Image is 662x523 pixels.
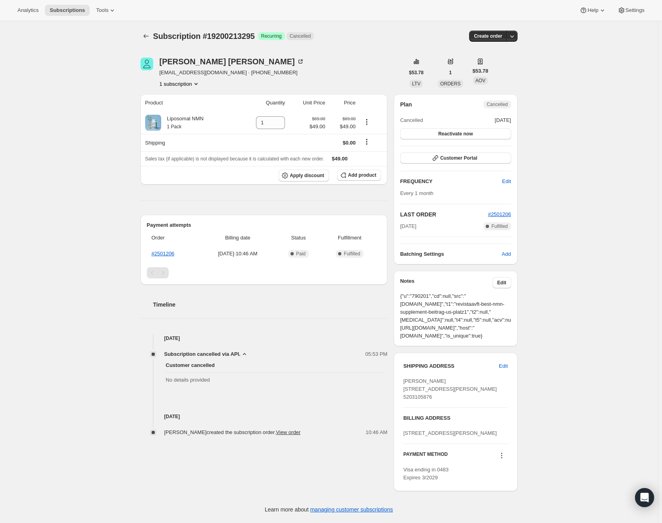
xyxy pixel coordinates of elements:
[360,118,373,126] button: Product actions
[276,429,300,435] a: View order
[290,172,324,179] span: Apply discount
[310,123,325,131] span: $49.00
[153,301,388,309] h2: Timeline
[279,234,318,242] span: Status
[323,234,376,242] span: Fulfillment
[438,131,473,137] span: Reactivate now
[161,115,204,131] div: Liposomal NMN
[330,123,356,131] span: $49.00
[140,413,388,421] h4: [DATE]
[152,251,175,257] a: #2501206
[403,451,448,462] h3: PAYMENT METHOD
[400,128,511,139] button: Reactivate now
[160,69,304,77] span: [EMAIL_ADDRESS][DOMAIN_NAME] · [PHONE_NUMBER]
[344,251,360,257] span: Fulfilled
[403,430,497,436] span: [STREET_ADDRESS][PERSON_NAME]
[409,69,424,76] span: $53.78
[440,155,477,161] span: Customer Portal
[96,7,108,14] span: Tools
[488,210,511,218] button: #2501206
[474,33,502,39] span: Create order
[348,172,376,178] span: Add product
[261,33,282,39] span: Recurring
[166,376,385,384] span: No details provided
[449,69,452,76] span: 1
[164,429,301,435] span: [PERSON_NAME] created the subscription order.
[502,250,511,258] span: Add
[343,140,356,146] span: $0.00
[140,334,388,342] h4: [DATE]
[497,280,506,286] span: Edit
[491,223,508,230] span: Fulfilled
[499,362,508,370] span: Edit
[343,116,356,121] small: $69.00
[403,467,448,481] span: Visa ending in 0483 Expires 3/2029
[164,350,248,358] button: Subscription cancelled via API.
[327,94,358,112] th: Price
[494,360,512,372] button: Edit
[400,277,493,288] h3: Notes
[400,190,433,196] span: Every 1 month
[502,178,511,185] span: Edit
[366,350,388,358] span: 05:53 PM
[400,178,502,185] h2: FREQUENCY
[635,488,654,507] div: Open Intercom Messenger
[310,506,393,513] a: managing customer subscriptions
[290,33,311,39] span: Cancelled
[45,5,90,16] button: Subscriptions
[488,211,511,217] a: #2501206
[400,210,488,218] h2: LAST ORDER
[160,80,200,88] button: Product actions
[202,234,274,242] span: Billing date
[147,267,381,278] nav: Pagination
[140,58,153,70] span: Chong Michalsky
[440,81,460,87] span: ORDERS
[337,170,381,181] button: Add product
[469,31,507,42] button: Create order
[140,94,238,112] th: Product
[164,350,241,358] span: Subscription cancelled via API.
[493,277,511,288] button: Edit
[17,7,38,14] span: Analytics
[279,170,329,181] button: Apply discount
[160,58,304,66] div: [PERSON_NAME] [PERSON_NAME]
[312,116,325,121] small: $69.00
[497,248,516,261] button: Add
[202,250,274,258] span: [DATE] · 10:46 AM
[400,100,412,108] h2: Plan
[366,428,387,436] span: 10:46 AM
[613,5,649,16] button: Settings
[400,250,502,258] h6: Batching Settings
[487,101,508,108] span: Cancelled
[332,156,348,162] span: $49.00
[403,414,508,422] h3: BILLING ADDRESS
[412,81,420,87] span: LTV
[287,94,327,112] th: Unit Price
[625,7,645,14] span: Settings
[147,221,381,229] h2: Payment attempts
[237,94,287,112] th: Quantity
[13,5,43,16] button: Analytics
[403,362,499,370] h3: SHIPPING ADDRESS
[475,78,485,83] span: AOV
[153,32,255,41] span: Subscription #19200213295
[400,222,416,230] span: [DATE]
[495,116,511,124] span: [DATE]
[400,292,511,340] span: {"u":"790201","cd":null,"src":"[DOMAIN_NAME]","t1":"revistaavft-best-nmn-supplement-beitrag-us-pl...
[147,229,199,247] th: Order
[296,251,306,257] span: Paid
[91,5,121,16] button: Tools
[360,137,373,146] button: Shipping actions
[140,31,152,42] button: Subscriptions
[400,152,511,164] button: Customer Portal
[167,124,182,129] small: 1 Pack
[473,67,489,75] span: $53.78
[265,506,393,513] p: Learn more about
[400,116,423,124] span: Cancelled
[166,361,385,369] span: Customer cancelled
[145,115,161,131] img: product img
[50,7,85,14] span: Subscriptions
[445,67,457,78] button: 1
[497,175,516,188] button: Edit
